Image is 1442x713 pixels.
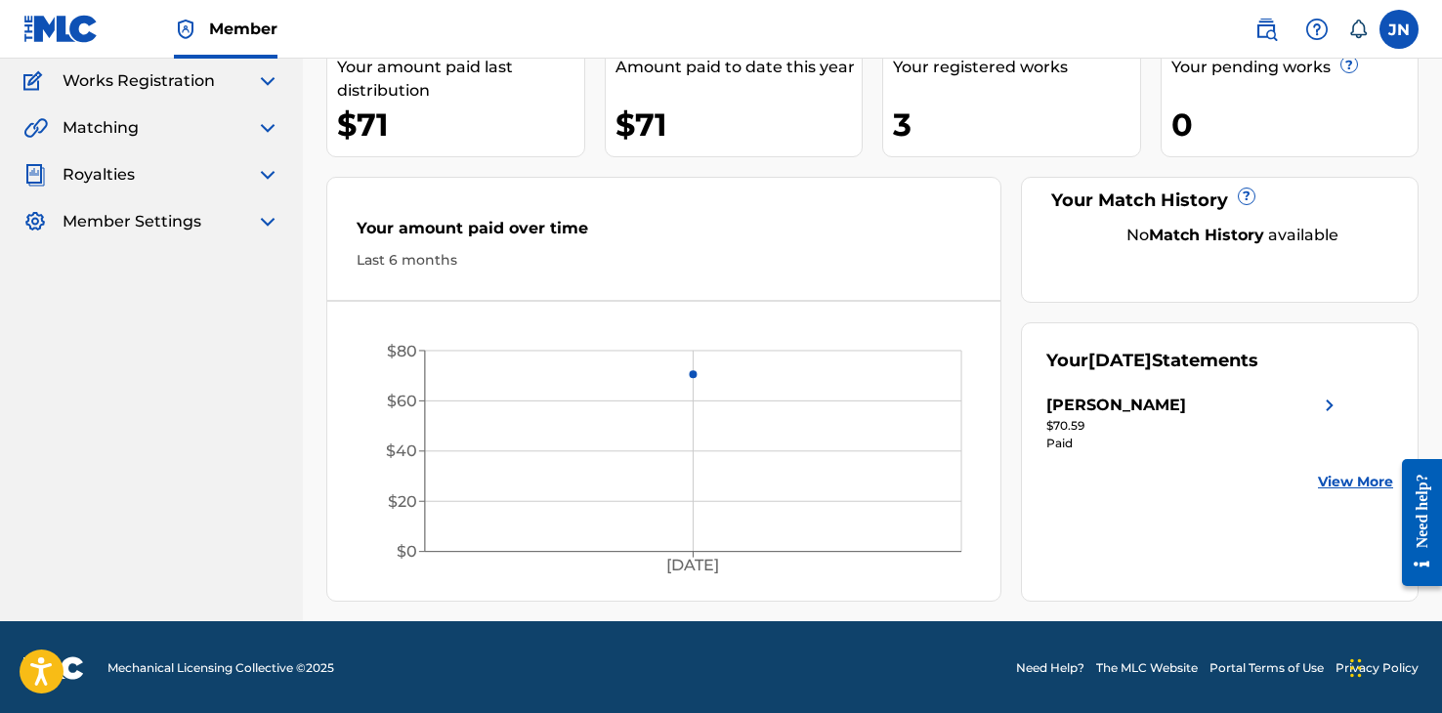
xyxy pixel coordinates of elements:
[1305,18,1329,41] img: help
[1209,659,1324,677] a: Portal Terms of Use
[1341,57,1357,72] span: ?
[1071,224,1393,247] div: No available
[357,217,971,250] div: Your amount paid over time
[1239,189,1254,204] span: ?
[1344,619,1442,713] iframe: Chat Widget
[1046,394,1186,417] div: [PERSON_NAME]
[1171,103,1419,147] div: 0
[63,116,139,140] span: Matching
[1016,659,1084,677] a: Need Help?
[1297,10,1336,49] div: Help
[893,56,1140,79] div: Your registered works
[1149,226,1264,244] strong: Match History
[256,69,279,93] img: expand
[893,103,1140,147] div: 3
[1096,659,1198,677] a: The MLC Website
[256,163,279,187] img: expand
[23,210,47,233] img: Member Settings
[386,442,417,461] tspan: $40
[1046,394,1341,452] a: [PERSON_NAME]right chevron icon$70.59Paid
[387,392,417,410] tspan: $60
[209,18,277,40] span: Member
[1247,10,1286,49] a: Public Search
[1046,435,1341,452] div: Paid
[63,69,215,93] span: Works Registration
[256,116,279,140] img: expand
[1350,639,1362,697] div: Drag
[1336,659,1419,677] a: Privacy Policy
[23,15,99,43] img: MLC Logo
[1318,472,1393,492] a: View More
[23,116,48,140] img: Matching
[387,342,417,360] tspan: $80
[23,656,84,680] img: logo
[1318,394,1341,417] img: right chevron icon
[1046,417,1341,435] div: $70.59
[174,18,197,41] img: Top Rightsholder
[256,210,279,233] img: expand
[1387,444,1442,602] iframe: Resource Center
[1046,188,1393,214] div: Your Match History
[388,492,417,511] tspan: $20
[397,542,417,561] tspan: $0
[63,163,135,187] span: Royalties
[337,103,584,147] div: $71
[357,250,971,271] div: Last 6 months
[615,103,863,147] div: $71
[615,56,863,79] div: Amount paid to date this year
[1348,20,1368,39] div: Notifications
[1254,18,1278,41] img: search
[337,56,584,103] div: Your amount paid last distribution
[1379,10,1419,49] div: User Menu
[23,163,47,187] img: Royalties
[667,556,720,574] tspan: [DATE]
[1171,56,1419,79] div: Your pending works
[23,69,49,93] img: Works Registration
[1046,348,1258,374] div: Your Statements
[63,210,201,233] span: Member Settings
[1088,350,1152,371] span: [DATE]
[107,659,334,677] span: Mechanical Licensing Collective © 2025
